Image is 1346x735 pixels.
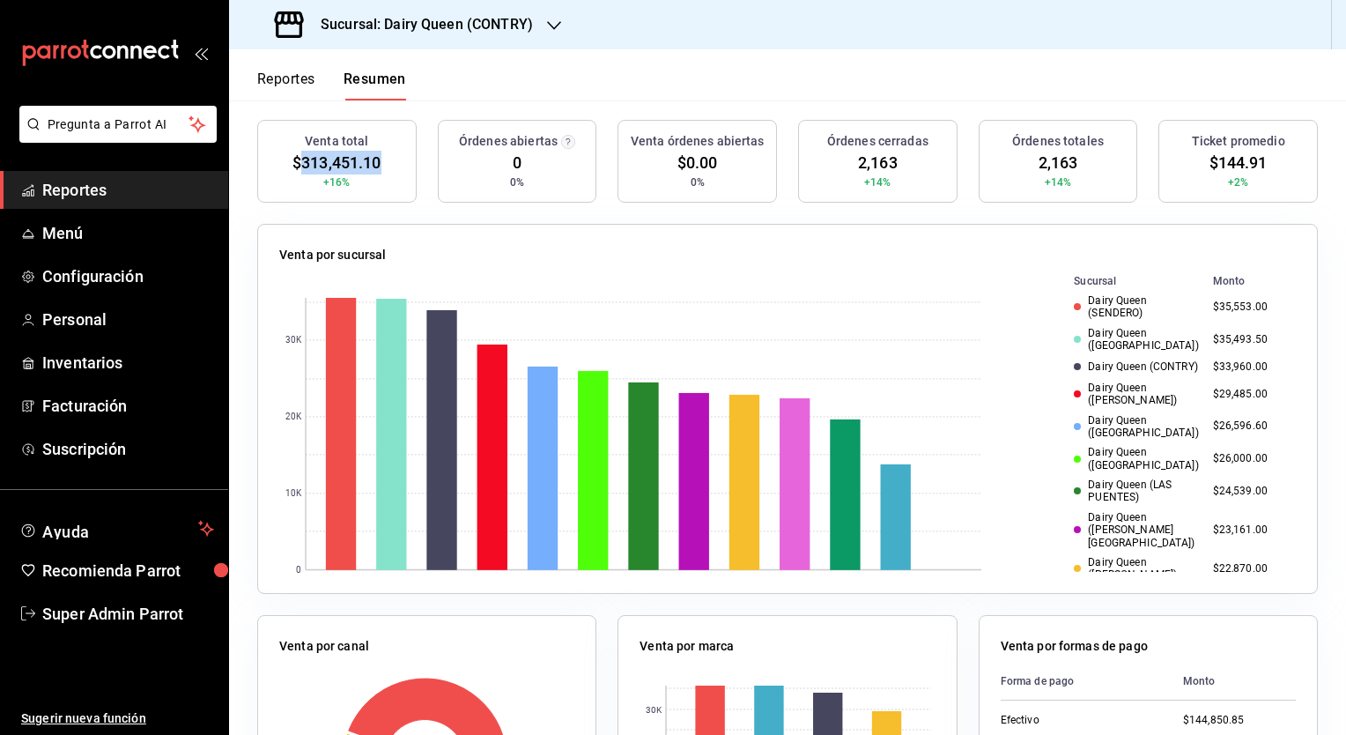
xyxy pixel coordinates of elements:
button: Resumen [344,71,406,100]
text: 0 [296,566,301,575]
div: Dairy Queen (CONTRY) [1074,360,1198,373]
p: Venta por sucursal [279,246,386,264]
button: Pregunta a Parrot AI [19,106,217,143]
td: $26,596.60 [1206,411,1296,443]
span: Menú [42,221,214,245]
div: Dairy Queen ([GEOGRAPHIC_DATA]) [1074,446,1198,471]
text: 30K [646,705,662,715]
span: Sugerir nueva función [21,709,214,728]
p: Venta por canal [279,637,369,656]
span: 2,163 [858,151,898,174]
h3: Venta órdenes abiertas [631,132,765,151]
td: $26,000.00 [1206,442,1296,475]
p: Venta por formas de pago [1001,637,1148,656]
th: Monto [1169,663,1296,701]
span: 0% [691,174,705,190]
td: $24,539.00 [1206,475,1296,508]
span: Configuración [42,264,214,288]
span: +16% [323,174,351,190]
span: Suscripción [42,437,214,461]
td: $22,870.00 [1206,553,1296,585]
a: Pregunta a Parrot AI [12,128,217,146]
div: Dairy Queen ([GEOGRAPHIC_DATA]) [1074,327,1198,353]
div: Dairy Queen ([PERSON_NAME][GEOGRAPHIC_DATA]) [1074,511,1198,549]
text: 20K [285,412,302,422]
h3: Órdenes cerradas [827,132,928,151]
span: $313,451.10 [292,151,381,174]
h3: Sucursal: Dairy Queen (CONTRY) [307,14,533,35]
div: Dairy Queen ([PERSON_NAME]) [1074,556,1198,582]
span: +14% [1045,174,1072,190]
td: $23,161.00 [1206,508,1296,553]
h3: Ticket promedio [1192,132,1285,151]
h3: Venta total [305,132,368,151]
button: open_drawer_menu [194,46,208,60]
h3: Órdenes totales [1012,132,1104,151]
span: $0.00 [677,151,718,174]
span: $144.91 [1209,151,1268,174]
td: $35,553.00 [1206,291,1296,323]
text: 10K [285,489,302,499]
span: 0 [513,151,521,174]
span: Inventarios [42,351,214,375]
text: 30K [285,336,302,345]
div: navigation tabs [257,71,406,100]
p: Venta por marca [640,637,734,656]
span: +14% [864,174,891,190]
button: Reportes [257,71,315,100]
th: Monto [1206,271,1296,291]
th: Sucursal [1046,271,1205,291]
span: Facturación [42,394,214,418]
h3: Órdenes abiertas [459,132,558,151]
span: Personal [42,308,214,331]
span: Recomienda Parrot [42,559,214,583]
div: Dairy Queen (SENDERO) [1074,294,1198,320]
div: Dairy Queen ([PERSON_NAME]) [1074,382,1198,407]
td: $33,960.00 [1206,356,1296,378]
span: 2,163 [1039,151,1078,174]
div: Efectivo [1001,713,1155,728]
span: Reportes [42,178,214,202]
span: Pregunta a Parrot AI [48,115,189,134]
span: Ayuda [42,518,191,539]
th: Forma de pago [1001,663,1169,701]
td: $29,485.00 [1206,378,1296,411]
div: $144,850.85 [1183,713,1296,728]
div: Dairy Queen ([GEOGRAPHIC_DATA]) [1074,414,1198,440]
div: Dairy Queen (LAS PUENTES) [1074,479,1198,504]
span: 0% [510,174,524,190]
span: Super Admin Parrot [42,602,214,626]
span: +2% [1228,174,1248,190]
td: $35,493.50 [1206,323,1296,356]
